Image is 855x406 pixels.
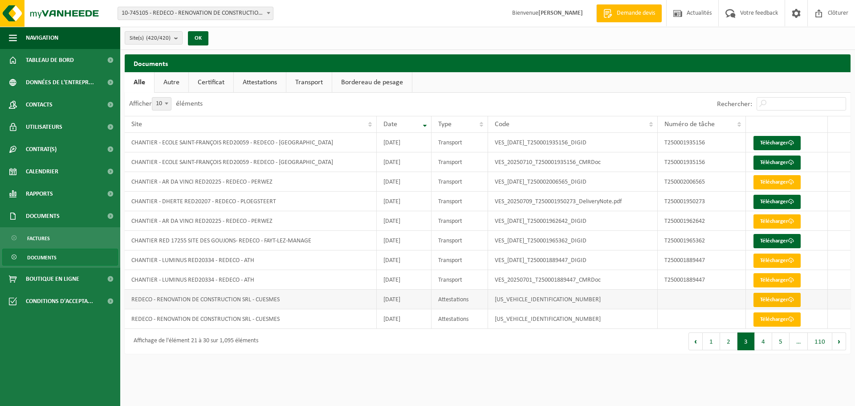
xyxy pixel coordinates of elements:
[26,49,74,71] span: Tableau de bord
[717,101,752,108] label: Rechercher:
[753,234,801,248] a: Télécharger
[129,333,258,349] div: Affichage de l'élément 21 à 30 sur 1,095 éléments
[130,32,171,45] span: Site(s)
[332,72,412,93] a: Bordereau de pesage
[155,72,188,93] a: Autre
[2,230,118,246] a: Factures
[377,192,432,211] td: [DATE]
[432,270,488,290] td: Transport
[125,192,377,211] td: CHANTIER - DHERTE RED20207 - REDECO - PLOEGSTEERT
[377,211,432,231] td: [DATE]
[146,35,171,41] count: (420/420)
[488,172,658,192] td: VES_[DATE]_T250002006565_DIGID
[377,290,432,309] td: [DATE]
[377,231,432,250] td: [DATE]
[615,9,657,18] span: Demande devis
[658,211,746,231] td: T250001962642
[753,214,801,229] a: Télécharger
[383,121,397,128] span: Date
[125,72,154,93] a: Alle
[755,332,772,350] button: 4
[125,172,377,192] td: CHANTIER - AR DA VINCI RED20225 - REDECO - PERWEZ
[753,273,801,287] a: Télécharger
[377,250,432,270] td: [DATE]
[234,72,286,93] a: Attestations
[688,332,703,350] button: Previous
[125,309,377,329] td: REDECO - RENOVATION DE CONSTRUCTION SRL - CUESMES
[488,309,658,329] td: [US_VEHICLE_IDENTIFICATION_NUMBER]
[658,152,746,172] td: T250001935156
[488,270,658,290] td: VES_20250701_T250001889447_CMRDoc
[26,205,60,227] span: Documents
[772,332,790,350] button: 5
[790,332,808,350] span: …
[377,309,432,329] td: [DATE]
[488,133,658,152] td: VES_[DATE]_T250001935156_DIGID
[118,7,273,20] span: 10-745105 - REDECO - RENOVATION DE CONSTRUCTION SRL - CUESMES
[432,172,488,192] td: Transport
[131,121,142,128] span: Site
[737,332,755,350] button: 3
[152,98,171,110] span: 10
[286,72,332,93] a: Transport
[753,254,801,268] a: Télécharger
[152,97,171,111] span: 10
[596,4,662,22] a: Demande devis
[125,231,377,250] td: CHANTIER RED 17255 SITE DES GOUJONS- REDECO - FAYT-LEZ-MANAGE
[26,160,58,183] span: Calendrier
[125,54,851,72] h2: Documents
[432,211,488,231] td: Transport
[703,332,720,350] button: 1
[125,31,183,45] button: Site(s)(420/420)
[808,332,832,350] button: 110
[664,121,715,128] span: Numéro de tâche
[488,290,658,309] td: [US_VEHICLE_IDENTIFICATION_NUMBER]
[26,94,53,116] span: Contacts
[432,152,488,172] td: Transport
[118,7,273,20] span: 10-745105 - REDECO - RENOVATION DE CONSTRUCTION SRL - CUESMES
[488,192,658,211] td: VES_20250709_T250001950273_DeliveryNote.pdf
[432,309,488,329] td: Attestations
[125,133,377,152] td: CHANTIER - ECOLE SAINT-FRANÇOIS RED20059 - REDECO - [GEOGRAPHIC_DATA]
[658,270,746,290] td: T250001889447
[658,250,746,270] td: T250001889447
[26,138,57,160] span: Contrat(s)
[125,211,377,231] td: CHANTIER - AR DA VINCI RED20225 - REDECO - PERWEZ
[488,250,658,270] td: VES_[DATE]_T250001889447_DIGID
[125,152,377,172] td: CHANTIER - ECOLE SAINT-FRANÇOIS RED20059 - REDECO - [GEOGRAPHIC_DATA]
[753,136,801,150] a: Télécharger
[488,231,658,250] td: VES_[DATE]_T250001965362_DIGID
[377,172,432,192] td: [DATE]
[488,211,658,231] td: VES_[DATE]_T250001962642_DIGID
[26,268,79,290] span: Boutique en ligne
[538,10,583,16] strong: [PERSON_NAME]
[432,231,488,250] td: Transport
[26,116,62,138] span: Utilisateurs
[27,230,50,247] span: Factures
[189,72,233,93] a: Certificat
[125,270,377,290] td: CHANTIER - LUMINUS RED20334 - REDECO - ATH
[377,133,432,152] td: [DATE]
[432,192,488,211] td: Transport
[26,183,53,205] span: Rapports
[377,152,432,172] td: [DATE]
[753,195,801,209] a: Télécharger
[753,293,801,307] a: Télécharger
[658,231,746,250] td: T250001965362
[125,290,377,309] td: REDECO - RENOVATION DE CONSTRUCTION SRL - CUESMES
[377,270,432,290] td: [DATE]
[753,312,801,327] a: Télécharger
[188,31,208,45] button: OK
[432,290,488,309] td: Attestations
[27,249,57,266] span: Documents
[658,133,746,152] td: T250001935156
[753,156,801,170] a: Télécharger
[832,332,846,350] button: Next
[438,121,452,128] span: Type
[129,100,203,107] label: Afficher éléments
[432,133,488,152] td: Transport
[26,27,58,49] span: Navigation
[658,172,746,192] td: T250002006565
[125,250,377,270] td: CHANTIER - LUMINUS RED20334 - REDECO - ATH
[26,290,93,312] span: Conditions d'accepta...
